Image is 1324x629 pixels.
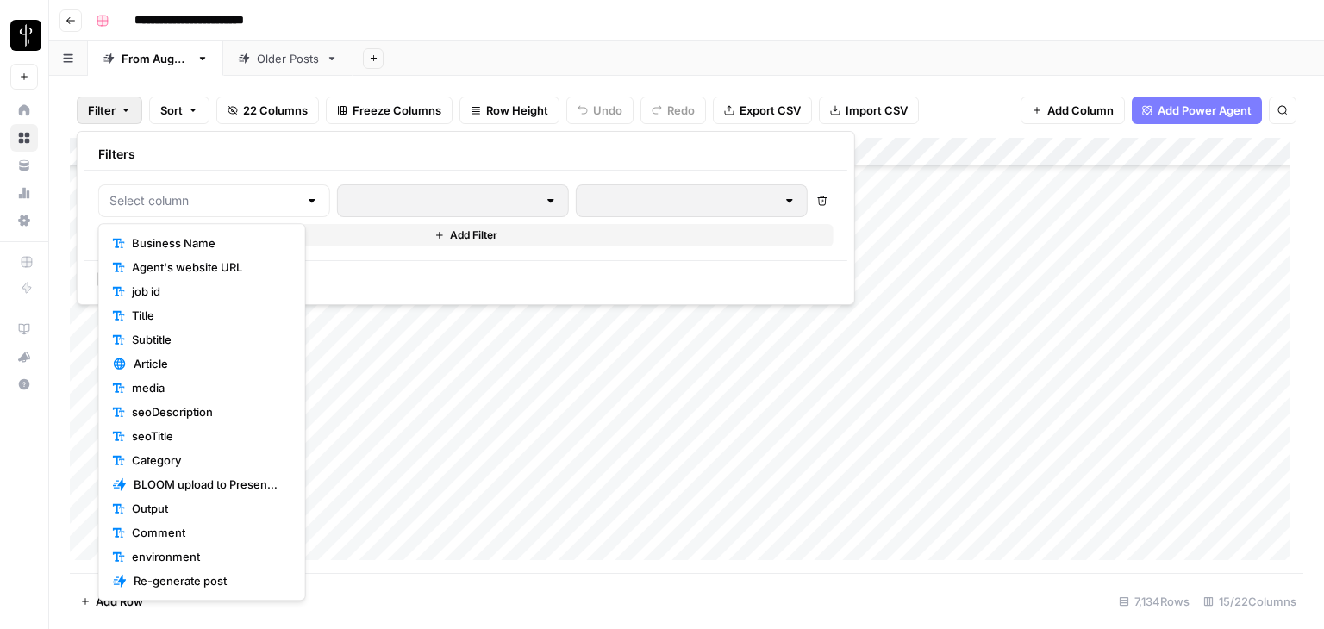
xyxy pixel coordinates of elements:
[223,41,353,76] a: Older Posts
[216,97,319,124] button: 22 Columns
[593,102,622,119] span: Undo
[10,179,38,207] a: Usage
[11,344,37,370] div: What's new?
[566,97,634,124] button: Undo
[243,102,308,119] span: 22 Columns
[132,331,284,348] span: Subtitle
[10,124,38,152] a: Browse
[70,588,153,615] button: Add Row
[132,234,284,252] span: Business Name
[10,207,38,234] a: Settings
[132,500,284,517] span: Output
[132,283,284,300] span: job id
[132,379,284,396] span: media
[134,476,284,493] span: BLOOM upload to Presence (after Human Review)
[1196,588,1303,615] div: 15/22 Columns
[1112,588,1196,615] div: 7,134 Rows
[486,102,548,119] span: Row Height
[640,97,706,124] button: Redo
[122,50,190,67] div: From [DATE]
[132,427,284,445] span: seoTitle
[10,315,38,343] a: AirOps Academy
[132,307,284,324] span: Title
[353,102,441,119] span: Freeze Columns
[10,152,38,179] a: Your Data
[77,131,855,305] div: Filter
[88,41,223,76] a: From [DATE]
[10,14,38,57] button: Workspace: LP Production Workloads
[819,97,919,124] button: Import CSV
[713,97,812,124] button: Export CSV
[134,355,284,372] span: Article
[132,548,284,565] span: environment
[134,572,284,589] span: Re-generate post
[326,97,453,124] button: Freeze Columns
[77,97,142,124] button: Filter
[109,192,298,209] input: Select column
[10,371,38,398] button: Help + Support
[1047,102,1114,119] span: Add Column
[450,227,497,243] span: Add Filter
[84,139,847,171] div: Filters
[160,102,183,119] span: Sort
[667,102,695,119] span: Redo
[149,97,209,124] button: Sort
[88,102,116,119] span: Filter
[132,403,284,420] span: seoDescription
[740,102,801,119] span: Export CSV
[132,452,284,469] span: Category
[98,224,834,246] button: Add Filter
[10,343,38,371] button: What's new?
[1021,97,1125,124] button: Add Column
[1158,102,1252,119] span: Add Power Agent
[96,593,143,610] span: Add Row
[10,97,38,124] a: Home
[132,524,284,541] span: Comment
[459,97,559,124] button: Row Height
[10,20,41,51] img: LP Production Workloads Logo
[257,50,319,67] div: Older Posts
[132,258,284,276] span: Agent's website URL
[1132,97,1262,124] button: Add Power Agent
[846,102,908,119] span: Import CSV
